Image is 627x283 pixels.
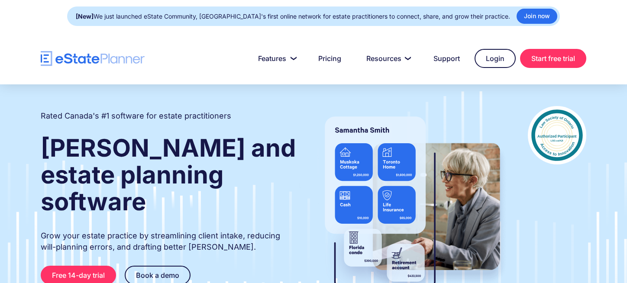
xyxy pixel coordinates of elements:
a: Login [475,49,516,68]
a: Join now [517,9,557,24]
a: Pricing [308,50,352,67]
a: Start free trial [520,49,586,68]
strong: [New] [76,13,94,20]
div: We just launched eState Community, [GEOGRAPHIC_DATA]'s first online network for estate practition... [76,10,510,23]
a: Features [248,50,304,67]
a: Resources [356,50,419,67]
strong: [PERSON_NAME] and estate planning software [41,133,296,216]
h2: Rated Canada's #1 software for estate practitioners [41,110,231,122]
p: Grow your estate practice by streamlining client intake, reducing will-planning errors, and draft... [41,230,297,253]
a: Support [423,50,470,67]
a: home [41,51,145,66]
